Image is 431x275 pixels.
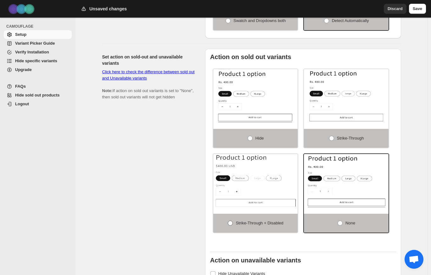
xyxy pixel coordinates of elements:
[15,50,49,54] span: Verify Installation
[15,84,26,89] span: FAQs
[337,136,364,140] span: Strike-through
[102,54,195,66] h2: Set action on sold-out and unavailable variants
[15,102,29,106] span: Logout
[4,48,72,57] a: Verify Installation
[236,221,283,225] span: Strike-through + Disabled
[102,69,195,80] a: Click here to check the difference between sold out and Unavailable variants
[345,221,355,225] span: None
[405,250,423,269] div: Open chat
[388,6,403,12] span: Discard
[4,100,72,108] a: Logout
[213,154,298,207] img: Strike-through + Disabled
[255,136,264,140] span: Hide
[233,18,286,23] span: Swatch and Dropdowns both
[210,53,291,60] b: Action on sold out variants
[304,154,389,207] img: None
[15,58,57,63] span: Hide specific variants
[409,4,426,14] button: Save
[4,57,72,65] a: Hide specific variants
[384,4,406,14] button: Discard
[4,91,72,100] a: Hide sold out products
[15,67,32,72] span: Upgrade
[304,69,389,123] img: Strike-through
[102,69,195,99] span: If action on sold out variants is set to "None", then sold out variants will not get hidden
[413,6,422,12] span: Save
[332,18,369,23] span: Detect Automatically
[15,41,55,46] span: Variant Picker Guide
[15,32,26,37] span: Setup
[4,65,72,74] a: Upgrade
[210,257,301,264] b: Action on unavailable variants
[15,93,60,97] span: Hide sold out products
[102,88,113,93] b: Note:
[4,39,72,48] a: Variant Picker Guide
[213,69,298,123] img: Hide
[4,30,72,39] a: Setup
[6,24,72,29] span: CAMOUFLAGE
[89,6,127,12] h2: Unsaved changes
[4,82,72,91] a: FAQs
